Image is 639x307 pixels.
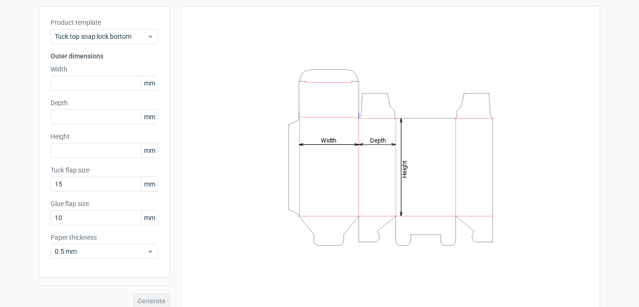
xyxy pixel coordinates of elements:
[141,177,158,191] span: mm
[370,136,386,143] tspan: Depth
[55,32,147,41] span: Tuck top snap lock bottom
[51,199,158,208] label: Glue flap size
[321,136,336,143] tspan: Width
[51,18,158,27] label: Product template
[51,51,158,61] h3: Outer dimensions
[141,76,158,90] span: mm
[141,143,158,157] span: mm
[51,132,158,141] label: Height
[141,110,158,124] span: mm
[51,233,158,242] label: Paper thickness
[141,211,158,225] span: mm
[51,98,158,107] label: Depth
[55,247,147,256] span: 0.5 mm
[401,160,408,178] tspan: Height
[51,165,158,175] label: Tuck flap size
[51,64,158,74] label: Width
